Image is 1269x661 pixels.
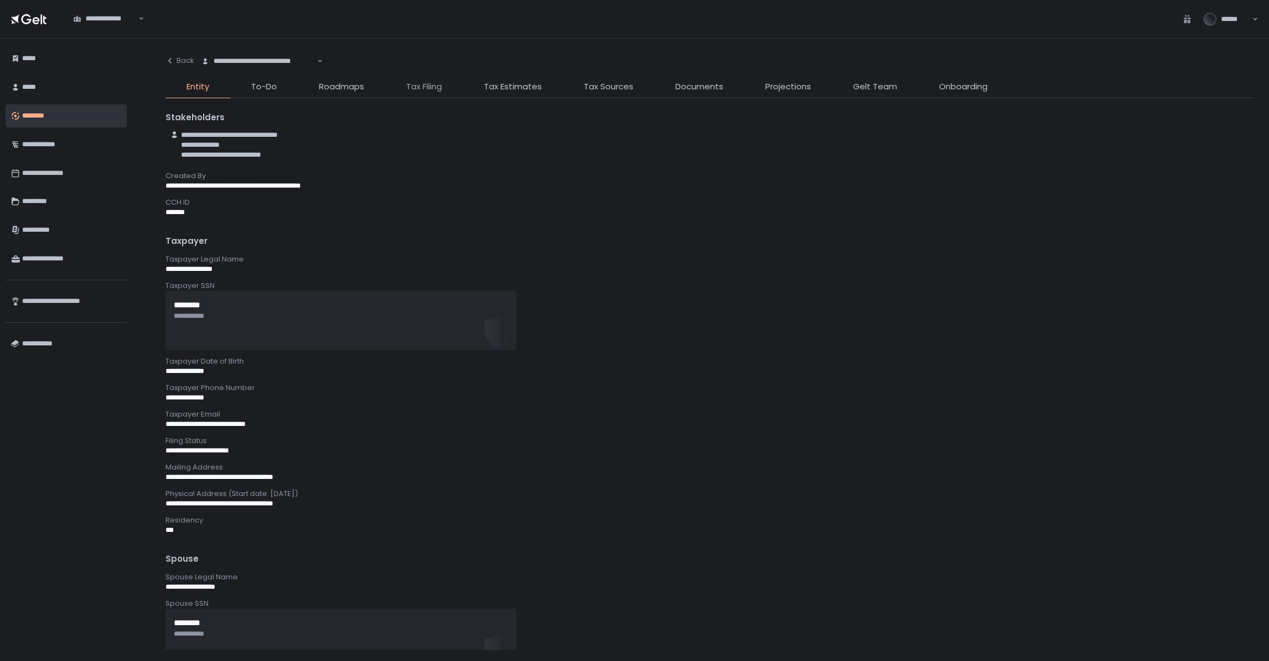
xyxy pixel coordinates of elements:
[66,7,144,30] div: Search for option
[584,81,633,93] span: Tax Sources
[166,254,1254,264] div: Taxpayer Legal Name
[194,50,323,73] div: Search for option
[406,81,442,93] span: Tax Filing
[765,81,811,93] span: Projections
[186,81,209,93] span: Entity
[166,515,1254,525] div: Residency
[166,553,1254,566] div: Spouse
[319,81,364,93] span: Roadmaps
[166,572,1254,582] div: Spouse Legal Name
[166,50,194,72] button: Back
[166,489,1254,499] div: Physical Address (Start date: [DATE])
[166,235,1254,248] div: Taxpayer
[939,81,988,93] span: Onboarding
[136,13,137,24] input: Search for option
[166,281,1254,291] div: Taxpayer SSN
[675,81,723,93] span: Documents
[166,436,1254,446] div: Filing Status
[484,81,542,93] span: Tax Estimates
[166,198,1254,207] div: CCH ID
[166,383,1254,393] div: Taxpayer Phone Number
[166,599,1254,609] div: Spouse SSN
[166,462,1254,472] div: Mailing Address
[166,56,194,66] div: Back
[166,409,1254,419] div: Taxpayer Email
[166,356,1254,366] div: Taxpayer Date of Birth
[853,81,897,93] span: Gelt Team
[166,111,1254,124] div: Stakeholders
[251,81,277,93] span: To-Do
[166,171,1254,181] div: Created By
